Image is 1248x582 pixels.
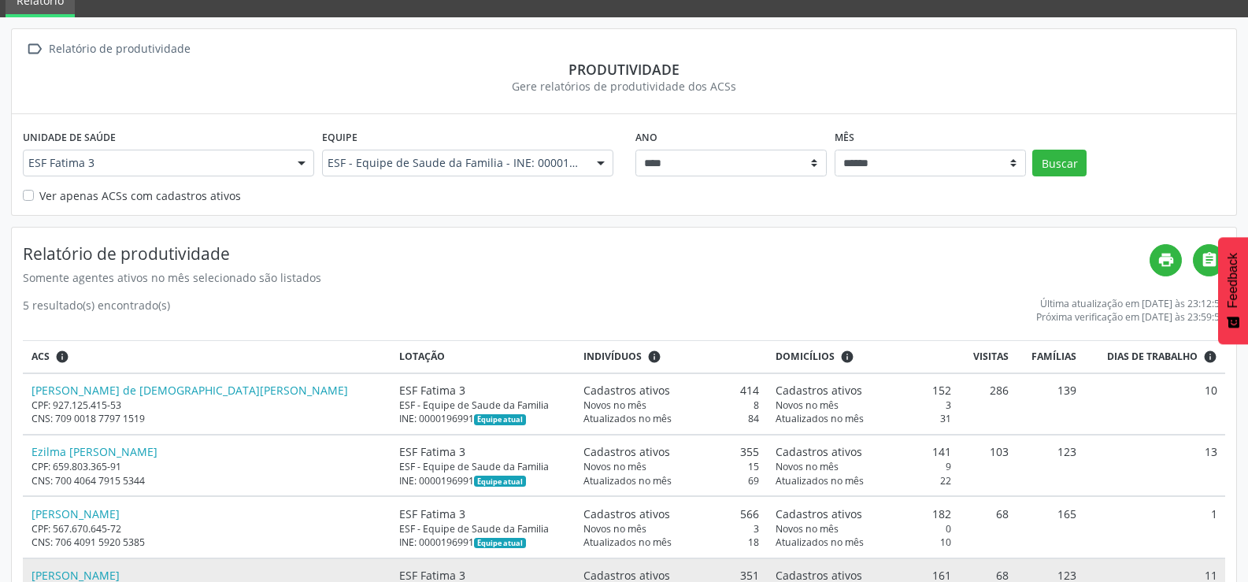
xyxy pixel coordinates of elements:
[583,506,670,522] span: Cadastros ativos
[960,496,1017,558] td: 68
[835,125,854,150] label: Mês
[960,341,1017,373] th: Visitas
[31,506,120,521] a: [PERSON_NAME]
[31,350,50,364] span: ACS
[399,460,566,473] div: ESF - Equipe de Saude da Familia
[583,412,759,425] div: 84
[1201,251,1218,269] i: 
[776,522,951,536] div: 0
[23,244,1150,264] h4: Relatório de produtividade
[1085,496,1225,558] td: 1
[31,412,383,425] div: CNS: 709 0018 7797 1519
[399,382,566,399] div: ESF Fatima 3
[635,125,657,150] label: Ano
[23,78,1225,95] div: Gere relatórios de produtividade dos ACSs
[583,399,646,412] span: Novos no mês
[23,38,46,61] i: 
[399,506,566,522] div: ESF Fatima 3
[583,412,672,425] span: Atualizados no mês
[399,412,566,425] div: INE: 0000196991
[776,443,862,460] span: Cadastros ativos
[46,38,193,61] div: Relatório de produtividade
[776,506,951,522] div: 182
[1107,350,1198,364] span: Dias de trabalho
[31,460,383,473] div: CPF: 659.803.365-91
[1032,150,1087,176] button: Buscar
[399,399,566,412] div: ESF - Equipe de Saude da Familia
[1017,435,1085,496] td: 123
[776,382,862,399] span: Cadastros ativos
[31,522,383,536] div: CPF: 567.670.645-72
[583,382,759,399] div: 414
[583,536,672,549] span: Atualizados no mês
[1218,237,1248,344] button: Feedback - Mostrar pesquisa
[583,399,759,412] div: 8
[776,399,839,412] span: Novos no mês
[583,350,642,364] span: Indivíduos
[647,350,661,364] i: <div class="text-left"> <div> <strong>Cadastros ativos:</strong> Cadastros que estão vinculados a...
[776,536,864,549] span: Atualizados no mês
[1036,297,1225,310] div: Última atualização em [DATE] às 23:12:50
[1226,253,1240,308] span: Feedback
[583,443,670,460] span: Cadastros ativos
[328,155,581,171] span: ESF - Equipe de Saude da Familia - INE: 0000196991
[840,350,854,364] i: <div class="text-left"> <div> <strong>Cadastros ativos:</strong> Cadastros que estão vinculados a...
[776,412,864,425] span: Atualizados no mês
[1150,244,1182,276] a: print
[28,155,282,171] span: ESF Fatima 3
[1085,373,1225,435] td: 10
[960,435,1017,496] td: 103
[776,460,951,473] div: 9
[399,474,566,487] div: INE: 0000196991
[474,476,525,487] span: Esta é a equipe atual deste Agente
[776,536,951,549] div: 10
[399,522,566,536] div: ESF - Equipe de Saude da Familia
[1017,496,1085,558] td: 165
[960,373,1017,435] td: 286
[31,474,383,487] div: CNS: 700 4064 7915 5344
[776,412,951,425] div: 31
[399,443,566,460] div: ESF Fatima 3
[23,269,1150,286] div: Somente agentes ativos no mês selecionado são listados
[1203,350,1217,364] i: Dias em que o(a) ACS fez pelo menos uma visita, ou ficha de cadastro individual ou cadastro domic...
[583,536,759,549] div: 18
[776,350,835,364] span: Domicílios
[55,350,69,364] i: ACSs que estiveram vinculados a uma UBS neste período, mesmo sem produtividade.
[776,399,951,412] div: 3
[583,522,759,536] div: 3
[583,460,759,473] div: 15
[776,460,839,473] span: Novos no mês
[31,383,348,398] a: [PERSON_NAME] de [DEMOGRAPHIC_DATA][PERSON_NAME]
[1085,435,1225,496] td: 13
[776,474,951,487] div: 22
[23,297,170,324] div: 5 resultado(s) encontrado(s)
[23,61,1225,78] div: Produtividade
[776,474,864,487] span: Atualizados no mês
[583,506,759,522] div: 566
[399,536,566,549] div: INE: 0000196991
[583,443,759,460] div: 355
[1017,341,1085,373] th: Famílias
[31,536,383,549] div: CNS: 706 4091 5920 5385
[1193,244,1225,276] a: 
[583,382,670,399] span: Cadastros ativos
[583,460,646,473] span: Novos no mês
[31,444,157,459] a: Ezilma [PERSON_NAME]
[39,187,241,204] label: Ver apenas ACSs com cadastros ativos
[1017,373,1085,435] td: 139
[776,382,951,399] div: 152
[23,125,116,150] label: Unidade de saúde
[776,506,862,522] span: Cadastros ativos
[583,474,759,487] div: 69
[1157,251,1175,269] i: print
[31,399,383,412] div: CPF: 927.125.415-53
[583,474,672,487] span: Atualizados no mês
[583,522,646,536] span: Novos no mês
[474,414,525,425] span: Esta é a equipe atual deste Agente
[322,125,357,150] label: Equipe
[391,341,575,373] th: Lotação
[1036,310,1225,324] div: Próxima verificação em [DATE] às 23:59:59
[474,538,525,549] span: Esta é a equipe atual deste Agente
[776,522,839,536] span: Novos no mês
[776,443,951,460] div: 141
